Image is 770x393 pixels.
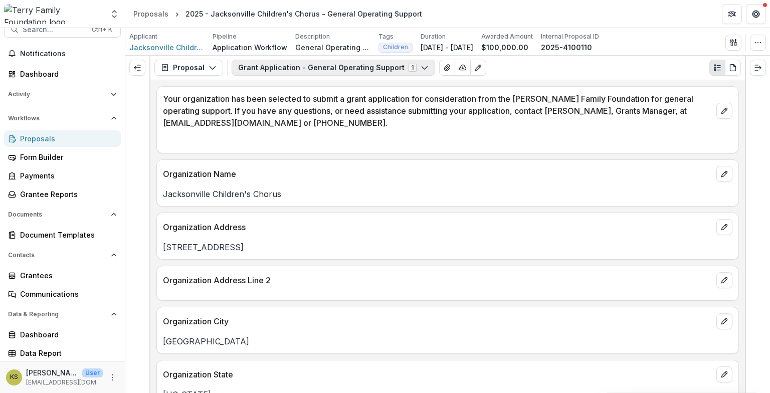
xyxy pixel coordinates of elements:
[481,42,528,53] p: $100,000.00
[129,60,145,76] button: Expand left
[8,252,107,259] span: Contacts
[185,9,422,19] div: 2025 - Jacksonville Children's Chorus - General Operating Support
[129,7,172,21] a: Proposals
[541,42,592,53] p: 2025-4100110
[163,274,712,286] p: Organization Address Line 2
[8,115,107,122] span: Workflows
[295,32,330,41] p: Description
[163,93,712,129] p: Your organization has been selected to submit a grant application for consideration from the [PER...
[722,4,742,24] button: Partners
[107,4,121,24] button: Open entity switcher
[8,91,107,98] span: Activity
[470,60,486,76] button: Edit as form
[163,315,712,327] p: Organization City
[4,22,121,38] button: Search...
[4,110,121,126] button: Open Workflows
[4,66,121,82] a: Dashboard
[20,170,113,181] div: Payments
[154,60,223,76] button: Proposal
[4,345,121,361] a: Data Report
[4,227,121,243] a: Document Templates
[163,221,712,233] p: Organization Address
[709,60,725,76] button: Plaintext view
[716,366,732,382] button: edit
[133,9,168,19] div: Proposals
[20,189,113,200] div: Grantee Reports
[129,32,157,41] p: Applicant
[20,50,117,58] span: Notifications
[4,86,121,102] button: Open Activity
[4,306,121,322] button: Open Data & Reporting
[8,211,107,218] span: Documents
[725,60,741,76] button: PDF view
[481,32,533,41] p: Awarded Amount
[23,26,86,34] span: Search...
[4,149,121,165] a: Form Builder
[20,270,113,281] div: Grantees
[20,329,113,340] div: Dashboard
[163,241,732,253] p: [STREET_ADDRESS]
[213,42,287,53] p: Application Workflow
[4,247,121,263] button: Open Contacts
[129,7,426,21] nav: breadcrumb
[107,371,119,383] button: More
[4,326,121,343] a: Dashboard
[163,188,732,200] p: Jacksonville Children's Chorus
[232,60,435,76] button: Grant Application - General Operating Support1
[421,42,473,53] p: [DATE] - [DATE]
[82,368,103,377] p: User
[716,219,732,235] button: edit
[750,60,766,76] button: Expand right
[4,267,121,284] a: Grantees
[90,24,114,35] div: Ctrl + K
[4,167,121,184] a: Payments
[4,207,121,223] button: Open Documents
[716,313,732,329] button: edit
[4,286,121,302] a: Communications
[20,133,113,144] div: Proposals
[716,166,732,182] button: edit
[746,4,766,24] button: Get Help
[8,311,107,318] span: Data & Reporting
[378,32,394,41] p: Tags
[10,374,18,380] div: Kathleen Shaw
[439,60,455,76] button: View Attached Files
[295,42,370,53] p: General Operating Support
[213,32,237,41] p: Pipeline
[20,152,113,162] div: Form Builder
[163,168,712,180] p: Organization Name
[541,32,599,41] p: Internal Proposal ID
[20,289,113,299] div: Communications
[4,4,103,24] img: Terry Family Foundation logo
[26,367,78,378] p: [PERSON_NAME]
[20,348,113,358] div: Data Report
[20,69,113,79] div: Dashboard
[163,335,732,347] p: [GEOGRAPHIC_DATA]
[383,44,408,51] span: Children
[20,230,113,240] div: Document Templates
[163,368,712,380] p: Organization State
[716,103,732,119] button: edit
[4,186,121,203] a: Grantee Reports
[421,32,446,41] p: Duration
[716,272,732,288] button: edit
[129,42,205,53] a: Jacksonville Children's Chorus
[4,130,121,147] a: Proposals
[4,46,121,62] button: Notifications
[26,378,103,387] p: [EMAIL_ADDRESS][DOMAIN_NAME]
